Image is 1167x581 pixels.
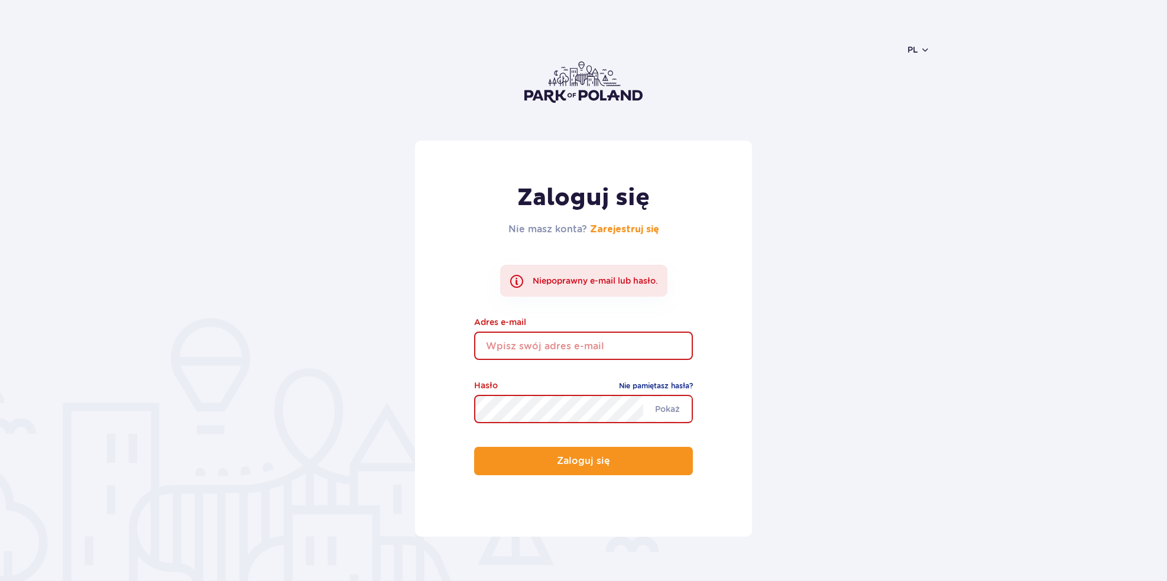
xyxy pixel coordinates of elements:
input: Wpisz swój adres e-mail [474,332,693,360]
h1: Zaloguj się [508,183,659,213]
button: pl [907,44,930,56]
img: Park of Poland logo [524,61,643,103]
a: Zarejestruj się [590,225,659,234]
h2: Nie masz konta? [508,222,659,236]
div: Niepoprawny e-mail lub hasło. [500,265,667,297]
a: Nie pamiętasz hasła? [619,380,693,392]
label: Adres e-mail [474,316,693,329]
button: Zaloguj się [474,447,693,475]
label: Hasło [474,379,498,392]
p: Zaloguj się [557,456,610,466]
span: Pokaż [643,397,692,421]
